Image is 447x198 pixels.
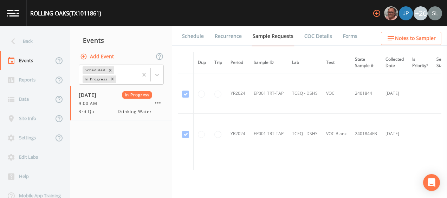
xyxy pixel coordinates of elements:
img: 41241ef155101aa6d92a04480b0d0000 [399,6,413,20]
div: ROLLING OAKS (TX1011861) [30,9,101,18]
td: EP001 TRT-TAP [250,73,288,114]
button: Add Event [79,50,117,63]
div: Events [70,32,172,49]
td: [DATE] [381,114,408,154]
th: Trip [210,52,226,73]
th: Collected Date [381,52,408,73]
div: Mike Franklin [384,6,399,20]
div: Open Intercom Messenger [423,174,440,191]
div: In Progress [83,75,109,83]
td: [DATE] [381,73,408,114]
img: e2d790fa78825a4bb76dcb6ab311d44c [384,6,398,20]
th: Dup [194,52,210,73]
th: Period [226,52,250,73]
td: TCEQ - DSHS [288,73,322,114]
td: VOC [322,73,351,114]
div: Joshua gere Paul [399,6,413,20]
td: VOC Blank [322,114,351,154]
span: 3rd Qtr [79,108,99,115]
img: logo [7,10,19,16]
td: [DATE] [381,154,408,194]
td: EP001 TRT-TAP [250,114,288,154]
a: Recurrence [214,26,243,46]
a: Sample Requests [252,26,294,46]
th: Sample ID [250,52,288,73]
button: Notes to Sampler [381,32,441,45]
th: Lab [288,52,322,73]
th: Test [322,52,351,73]
td: YR2024 [226,114,250,154]
td: 504 [322,154,351,194]
div: Scheduled [83,66,106,74]
div: Remove Scheduled [106,66,114,74]
td: EP001 TRT-TAP [250,154,288,194]
span: Drinking Water [118,108,152,115]
a: [DATE]In Progress9:00 AM3rd QtrDrinking Water [70,86,172,121]
td: 3Y2024 [226,154,250,194]
span: [DATE] [79,91,102,99]
a: Schedule [181,26,205,46]
div: Remove In Progress [109,75,116,83]
th: Is Priority? [408,52,432,73]
td: YR2024 [226,73,250,114]
a: Forms [342,26,358,46]
span: In Progress [122,91,152,99]
td: TCEQ - DSHS [288,114,322,154]
a: COC Details [303,26,333,46]
td: 2423882 [351,154,381,194]
img: 0d5b2d5fd6ef1337b72e1b2735c28582 [428,6,442,20]
td: 2401844FB [351,114,381,154]
div: +26 [414,6,428,20]
span: 9:00 AM [79,100,102,107]
td: 2401844 [351,73,381,114]
span: Notes to Sampler [395,34,436,43]
td: TCEQ - DSHS [288,154,322,194]
th: State Sample # [351,52,381,73]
